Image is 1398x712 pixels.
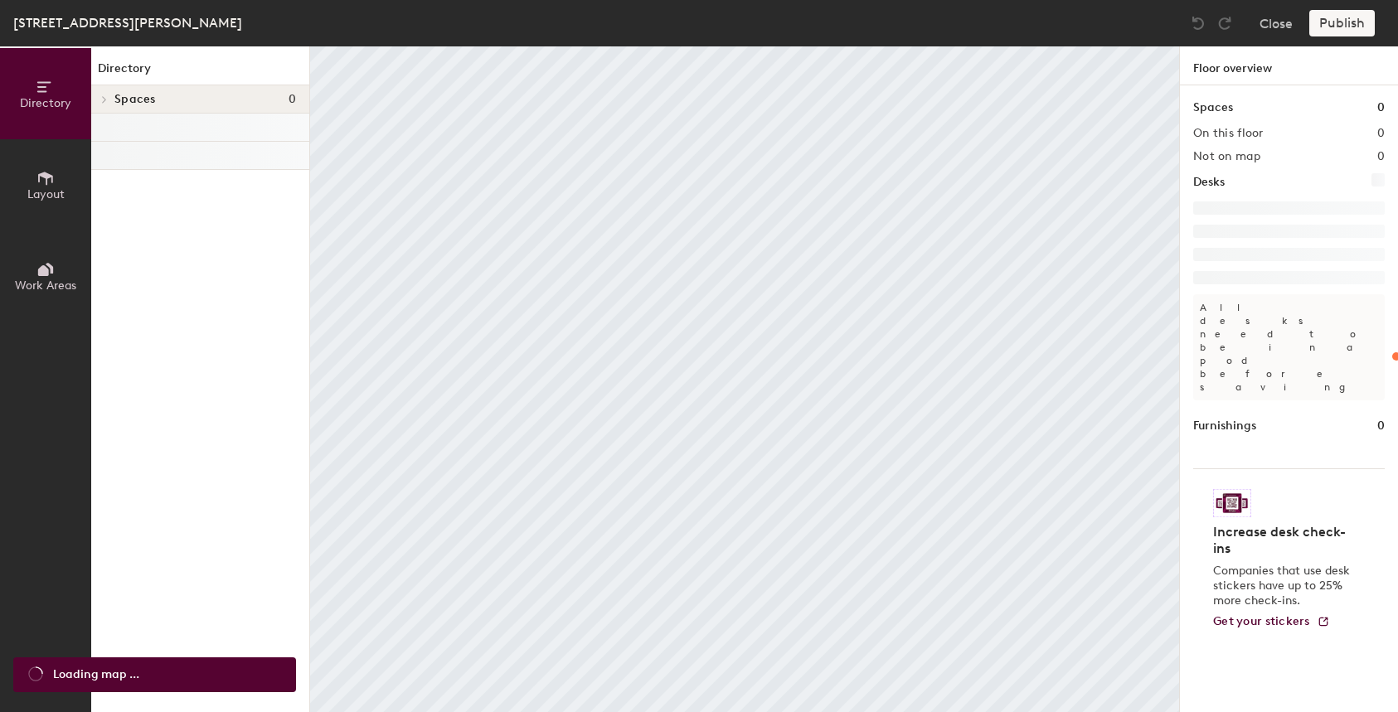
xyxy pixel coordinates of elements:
h2: 0 [1377,127,1385,140]
img: Undo [1190,15,1206,31]
h4: Increase desk check-ins [1213,524,1355,557]
button: Close [1260,10,1293,36]
h1: Spaces [1193,99,1233,117]
h2: Not on map [1193,150,1260,163]
span: Spaces [114,93,156,106]
span: Work Areas [15,279,76,293]
h1: 0 [1377,417,1385,435]
canvas: Map [310,46,1179,712]
span: Directory [20,96,71,110]
h2: On this floor [1193,127,1264,140]
span: Loading map ... [53,666,139,684]
p: All desks need to be in a pod before saving [1193,294,1385,400]
div: [STREET_ADDRESS][PERSON_NAME] [13,12,242,33]
h1: 0 [1377,99,1385,117]
p: Companies that use desk stickers have up to 25% more check-ins. [1213,564,1355,608]
span: Get your stickers [1213,614,1310,628]
img: Sticker logo [1213,489,1251,517]
h1: Floor overview [1180,46,1398,85]
h2: 0 [1377,150,1385,163]
span: 0 [289,93,296,106]
a: Get your stickers [1213,615,1330,629]
h1: Directory [91,60,309,85]
h1: Desks [1193,173,1225,191]
span: Layout [27,187,65,201]
h1: Furnishings [1193,417,1256,435]
img: Redo [1216,15,1233,31]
